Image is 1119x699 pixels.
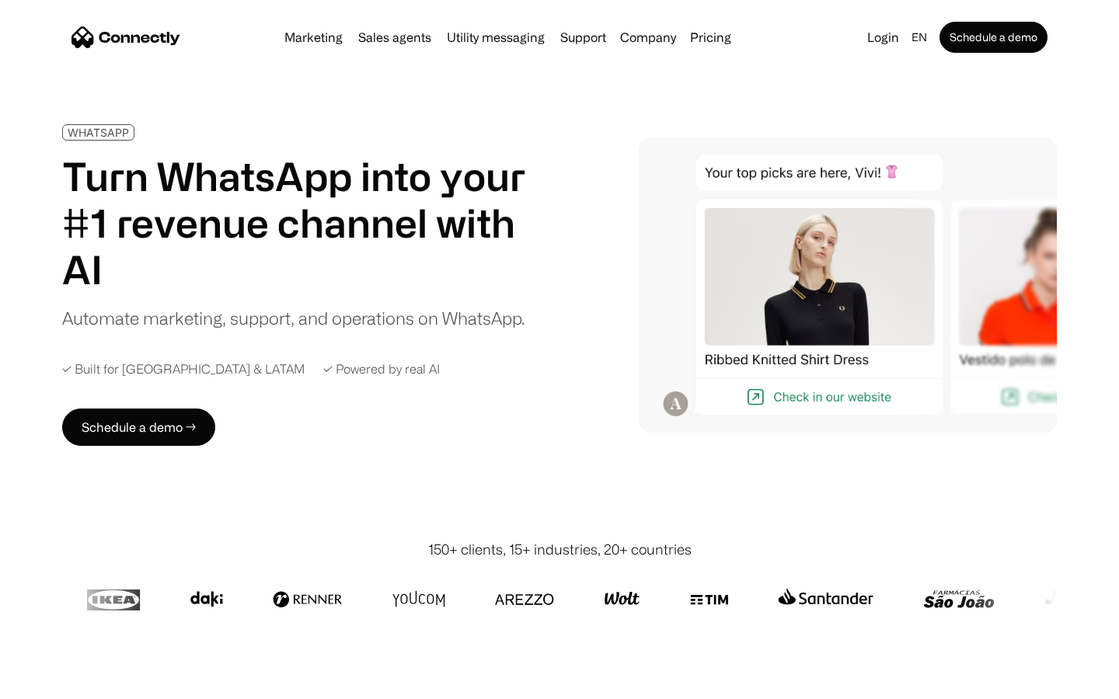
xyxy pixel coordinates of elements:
[278,31,349,43] a: Marketing
[31,672,93,694] ul: Language list
[62,153,544,293] h1: Turn WhatsApp into your #1 revenue channel with AI
[428,539,692,560] div: 150+ clients, 15+ industries, 20+ countries
[68,127,129,138] div: WHATSAPP
[16,670,93,694] aside: Language selected: English
[62,362,305,377] div: ✓ Built for [GEOGRAPHIC_DATA] & LATAM
[352,31,437,43] a: Sales agents
[554,31,612,43] a: Support
[62,409,215,446] a: Schedule a demo →
[939,22,1048,53] a: Schedule a demo
[323,362,440,377] div: ✓ Powered by real AI
[441,31,551,43] a: Utility messaging
[861,26,905,48] a: Login
[684,31,737,43] a: Pricing
[62,305,525,331] div: Automate marketing, support, and operations on WhatsApp.
[620,26,676,48] div: Company
[912,26,927,48] div: en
